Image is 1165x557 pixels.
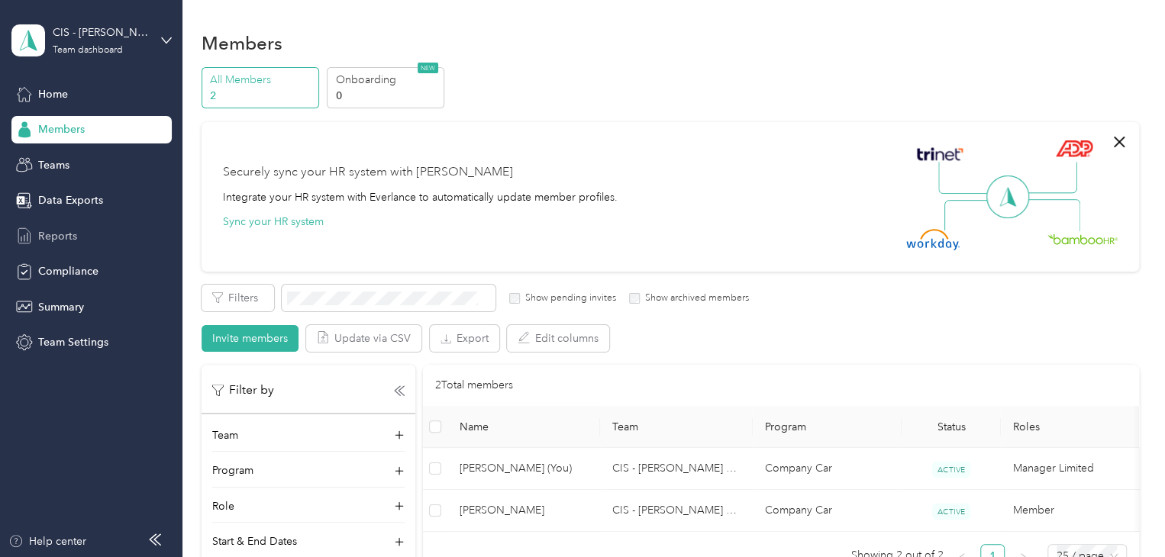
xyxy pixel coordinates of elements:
[430,325,499,352] button: Export
[38,121,85,137] span: Members
[38,157,69,173] span: Teams
[38,192,103,208] span: Data Exports
[753,490,902,532] td: Company Car
[212,498,234,514] p: Role
[38,334,108,350] span: Team Settings
[223,189,618,205] div: Integrate your HR system with Everlance to automatically update member profiles.
[520,291,616,305] label: Show pending invites
[1001,406,1154,448] th: Roles
[938,162,992,195] img: Line Left Up
[600,490,753,532] td: CIS - Karen Scullion Team
[38,299,84,315] span: Summary
[460,420,588,433] span: Name
[53,24,148,40] div: CIS - [PERSON_NAME] Team
[640,291,749,305] label: Show archived members
[336,88,440,104] p: 0
[38,86,68,102] span: Home
[447,448,600,490] td: Karen Scullion (You)
[906,229,960,250] img: Workday
[212,427,238,443] p: Team
[336,72,440,88] p: Onboarding
[913,143,967,165] img: Trinet
[1001,448,1154,490] td: Manager Limited
[1079,472,1165,557] iframe: Everlance-gr Chat Button Frame
[210,72,314,88] p: All Members
[460,502,588,519] span: [PERSON_NAME]
[932,504,970,520] span: ACTIVE
[202,325,299,352] button: Invite members
[435,377,513,394] p: 2 Total members
[447,490,600,532] td: Fiona Thorburn
[1055,140,1092,157] img: ADP
[212,381,274,400] p: Filter by
[53,46,123,55] div: Team dashboard
[447,406,600,448] th: Name
[944,199,997,230] img: Line Left Down
[202,285,274,311] button: Filters
[902,406,1001,448] th: Status
[38,228,77,244] span: Reports
[1027,199,1080,232] img: Line Right Down
[753,448,902,490] td: Company Car
[507,325,609,352] button: Edit columns
[212,462,253,478] p: Program
[223,214,324,230] button: Sync your HR system
[210,88,314,104] p: 2
[202,35,282,51] h1: Members
[223,163,513,182] div: Securely sync your HR system with [PERSON_NAME]
[306,325,421,352] button: Update via CSV
[212,533,297,549] p: Start & End Dates
[600,448,753,490] td: CIS - Karen Scullion Team
[1047,233,1118,244] img: BambooHR
[460,460,588,477] span: [PERSON_NAME] (You)
[753,406,902,448] th: Program
[38,263,98,279] span: Compliance
[1024,162,1077,194] img: Line Right Up
[8,533,86,549] button: Help center
[600,406,753,448] th: Team
[418,63,438,73] span: NEW
[932,462,970,478] span: ACTIVE
[1001,490,1154,532] td: Member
